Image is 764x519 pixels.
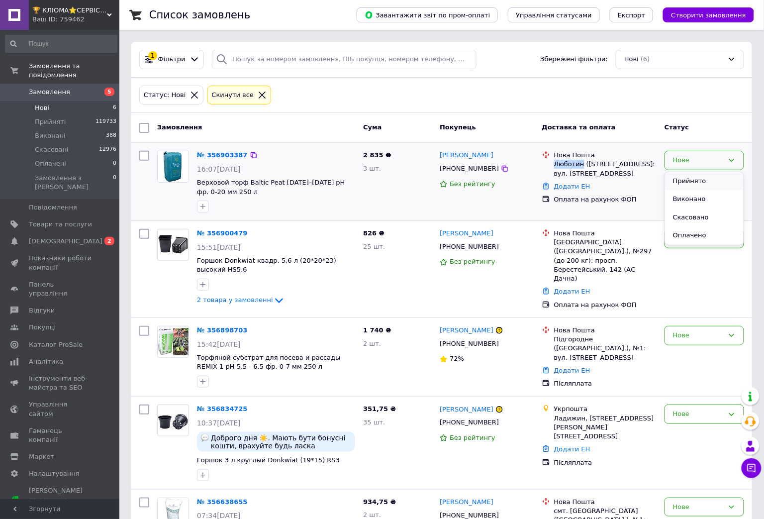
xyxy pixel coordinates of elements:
[29,426,92,444] span: Гаманець компанії
[508,7,600,22] button: Управління статусами
[365,10,490,19] span: Завантажити звіт по пром-оплаті
[440,340,499,347] span: [PHONE_NUMBER]
[197,419,241,427] span: 10:37[DATE]
[197,498,248,506] a: № 356638655
[197,296,285,304] a: 2 товара у замовленні
[158,55,186,64] span: Фільтри
[363,498,396,506] span: 934,75 ₴
[201,434,209,442] img: :speech_balloon:
[29,220,92,229] span: Товари та послуги
[197,243,241,251] span: 15:51[DATE]
[665,208,744,227] li: Скасовано
[363,151,391,159] span: 2 835 ₴
[440,498,493,507] a: [PERSON_NAME]
[363,229,384,237] span: 826 ₴
[363,326,391,334] span: 1 740 ₴
[673,409,724,419] div: Нове
[158,231,189,258] img: Фото товару
[671,11,746,19] span: Створити замовлення
[357,7,498,22] button: Завантажити звіт по пром-оплаті
[32,6,107,15] span: 🏆 КЛІОМА⭐СЕРВІС™ - Розплідник ягідних рослин
[363,243,385,250] span: 25 шт.
[554,458,657,467] div: Післяплата
[554,326,657,335] div: Нова Пошта
[35,131,66,140] span: Виконані
[29,374,92,392] span: Інструменти веб-майстра та SEO
[554,229,657,238] div: Нова Пошта
[29,254,92,272] span: Показники роботи компанії
[673,330,724,341] div: Нове
[99,145,116,154] span: 12976
[113,159,116,168] span: 0
[29,203,77,212] span: Повідомлення
[554,405,657,414] div: Укрпошта
[104,237,114,245] span: 2
[157,151,189,183] a: Фото товару
[641,55,650,63] span: (6)
[197,229,248,237] a: № 356900479
[29,237,102,246] span: [DEMOGRAPHIC_DATA]
[35,174,113,192] span: Замовлення з [PERSON_NAME]
[29,486,92,514] span: [PERSON_NAME] та рахунки
[29,469,80,478] span: Налаштування
[554,379,657,388] div: Післяплата
[516,11,592,19] span: Управління статусами
[440,165,499,172] span: [PHONE_NUMBER]
[665,123,689,131] span: Статус
[363,165,381,172] span: 3 шт.
[363,511,381,519] span: 2 шт.
[106,131,116,140] span: 388
[673,502,724,513] div: Нове
[554,498,657,507] div: Нова Пошта
[440,326,493,335] a: [PERSON_NAME]
[29,452,54,461] span: Маркет
[554,288,590,295] a: Додати ЕН
[665,190,744,208] li: Виконано
[554,195,657,204] div: Оплата на рахунок ФОП
[197,151,248,159] a: № 356903387
[158,328,189,355] img: Фото товару
[29,306,55,315] span: Відгуки
[663,7,754,22] button: Створити замовлення
[197,354,341,371] a: Торфяной субстрат для посева и рассады REMIX 1 pH 5,5 - 6,5 фр. 0-7 мм 250 л
[554,238,657,283] div: [GEOGRAPHIC_DATA] ([GEOGRAPHIC_DATA].), №297 (до 200 кг): просп. Берестейський, 142 (АС Дачна)
[197,297,273,304] span: 2 товара у замовленні
[554,160,657,178] div: Люботин ([STREET_ADDRESS]: вул. [STREET_ADDRESS]
[211,434,351,450] span: Доброго дня ☀️. Мають бути бонусні кошти, врахуйте будь ласка
[113,174,116,192] span: 0
[35,104,49,112] span: Нові
[450,258,495,265] span: Без рейтингу
[440,418,499,426] span: [PHONE_NUMBER]
[554,414,657,441] div: Ладижин, [STREET_ADDRESS] [PERSON_NAME][STREET_ADDRESS]
[158,151,189,182] img: Фото товару
[673,155,724,166] div: Нове
[363,340,381,347] span: 2 шт.
[440,123,476,131] span: Покупець
[157,229,189,261] a: Фото товару
[157,123,202,131] span: Замовлення
[32,15,119,24] div: Ваш ID: 759462
[157,405,189,436] a: Фото товару
[665,172,744,191] li: Прийнято
[450,434,495,441] span: Без рейтингу
[197,179,345,196] a: Верховой торф Baltic Peat [DATE]–[DATE] pH фр. 0-20 мм 250 л
[197,257,336,274] a: Горшок Donkwiat квадр. 5,6 л (20*20*23) высокий HS5.6
[554,151,657,160] div: Нова Пошта
[29,340,83,349] span: Каталог ProSale
[197,456,340,464] a: Горшок 3 л круглый Donkwiat (19*15) RS3
[29,280,92,298] span: Панель управління
[440,243,499,250] span: [PHONE_NUMBER]
[157,326,189,358] a: Фото товару
[29,400,92,418] span: Управління сайтом
[540,55,608,64] span: Збережені фільтри:
[29,62,119,80] span: Замовлення та повідомлення
[363,418,385,426] span: 35 шт.
[104,88,114,96] span: 5
[624,55,639,64] span: Нові
[95,117,116,126] span: 119733
[113,104,116,112] span: 6
[450,355,464,362] span: 72%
